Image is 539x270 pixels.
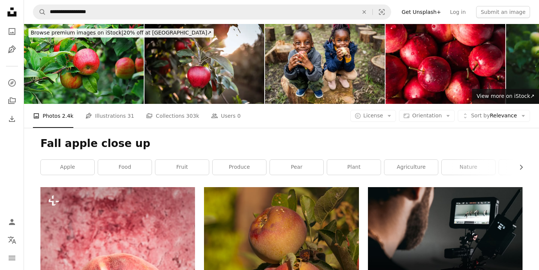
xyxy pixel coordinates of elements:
button: Submit an image [476,6,530,18]
span: Browse premium images on iStock | [31,30,123,36]
h1: Fall apple close up [40,137,523,150]
button: License [350,110,396,122]
a: Explore [4,75,19,90]
a: produce [213,160,266,175]
a: fruit [155,160,209,175]
a: agriculture [384,160,438,175]
button: Visual search [373,5,391,19]
img: red apples on the tree [24,24,144,104]
a: food [98,160,152,175]
span: Sort by [471,112,490,118]
form: Find visuals sitewide [33,4,391,19]
img: Red apples background, pile of fresh apple fruits, natural texture [386,24,505,104]
a: Photos [4,24,19,39]
span: 303k [186,112,199,120]
a: Users 0 [211,104,241,128]
a: Get Unsplash+ [397,6,445,18]
button: scroll list to the right [514,160,523,175]
img: Two kids sitting on stumps eating apples in autumn [265,24,385,104]
button: Menu [4,250,19,265]
a: View more on iStock↗ [472,89,539,104]
img: Ripe red apple close-up with apple orchard in background [144,24,264,104]
button: Sort byRelevance [458,110,530,122]
a: Illustrations [4,42,19,57]
a: Download History [4,111,19,126]
span: License [363,112,383,118]
a: apple [41,160,94,175]
span: 20% off at [GEOGRAPHIC_DATA] ↗ [31,30,211,36]
span: View more on iStock ↗ [476,93,535,99]
span: Orientation [412,112,442,118]
span: Relevance [471,112,517,120]
a: nature [442,160,495,175]
a: plant [327,160,381,175]
a: Illustrations 31 [85,104,134,128]
a: Log in / Sign up [4,214,19,229]
a: Browse premium images on iStock|20% off at [GEOGRAPHIC_DATA]↗ [24,24,218,42]
a: Collections [4,93,19,108]
button: Clear [356,5,372,19]
button: Search Unsplash [33,5,46,19]
button: Orientation [399,110,455,122]
button: Language [4,232,19,247]
span: 31 [128,112,134,120]
a: Collections 303k [146,104,199,128]
a: pear [270,160,323,175]
a: Log in [445,6,470,18]
span: 0 [237,112,241,120]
